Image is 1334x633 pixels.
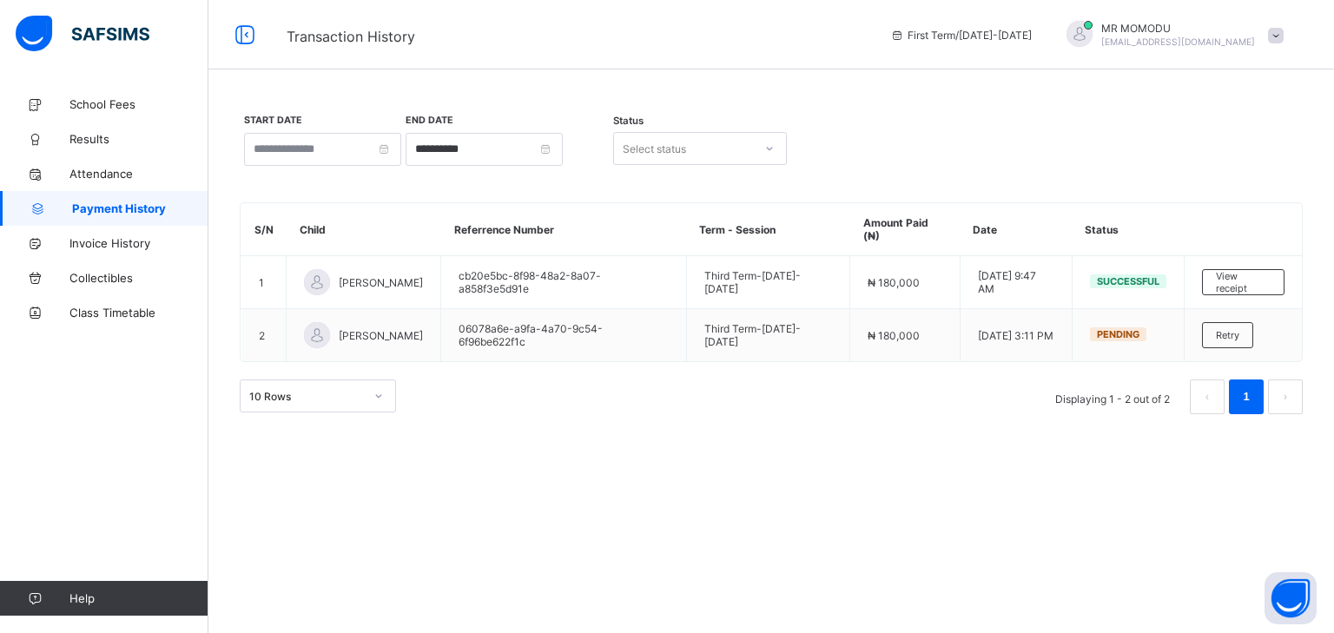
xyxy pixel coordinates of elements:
[69,236,208,250] span: Invoice History
[241,309,287,362] td: 2
[244,115,302,126] label: Start Date
[960,256,1072,309] td: [DATE] 9:47 AM
[1268,379,1303,414] button: next page
[16,16,149,52] img: safsims
[686,203,850,256] th: Term - Session
[241,203,287,256] th: S/N
[69,167,208,181] span: Attendance
[249,390,364,403] div: 10 Rows
[406,115,453,126] label: End Date
[890,29,1032,42] span: session/term information
[339,329,423,342] span: [PERSON_NAME]
[1042,379,1183,414] li: Displaying 1 - 2 out of 2
[1097,328,1139,340] span: Pending
[850,203,960,256] th: Amount Paid (₦)
[1049,21,1292,49] div: MRMOMODU
[1238,386,1254,408] a: 1
[241,256,287,309] td: 1
[69,97,208,111] span: School Fees
[441,256,687,309] td: cb20e5bc-8f98-48a2-8a07-a858f3e5d91e
[1268,379,1303,414] li: 下一页
[1190,379,1225,414] button: prev page
[1101,22,1255,35] span: MR MOMODU
[69,591,208,605] span: Help
[69,306,208,320] span: Class Timetable
[868,276,920,289] span: ₦ 180,000
[72,201,208,215] span: Payment History
[623,132,686,165] div: Select status
[1097,275,1159,287] span: Successful
[441,309,687,362] td: 06078a6e-a9fa-4a70-9c54-6f96be622f1c
[686,256,850,309] td: Third Term - [DATE]-[DATE]
[1265,572,1317,624] button: Open asap
[1101,36,1255,47] span: [EMAIL_ADDRESS][DOMAIN_NAME]
[1072,203,1184,256] th: Status
[1216,270,1271,294] span: View receipt
[1229,379,1264,414] li: 1
[686,309,850,362] td: Third Term - [DATE]-[DATE]
[868,329,920,342] span: ₦ 180,000
[613,115,644,127] span: Status
[69,271,208,285] span: Collectibles
[960,203,1072,256] th: Date
[1190,379,1225,414] li: 上一页
[69,132,208,146] span: Results
[1216,329,1239,341] span: Retry
[960,309,1072,362] td: [DATE] 3:11 PM
[441,203,687,256] th: Referrence Number
[287,203,441,256] th: Child
[339,276,423,289] span: [PERSON_NAME]
[287,28,415,45] span: Transaction History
